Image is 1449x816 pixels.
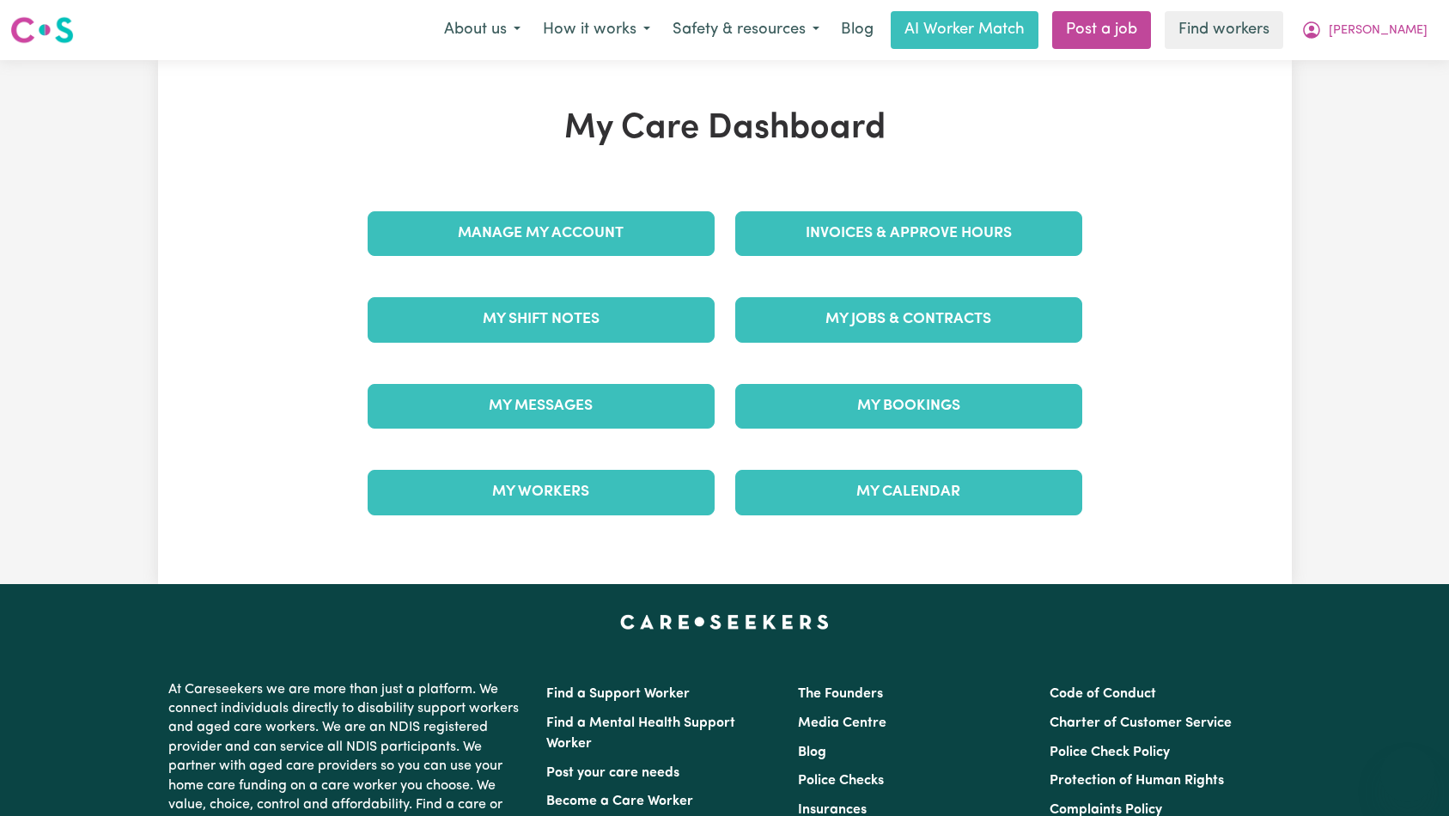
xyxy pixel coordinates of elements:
[798,716,886,730] a: Media Centre
[546,795,693,808] a: Become a Care Worker
[831,11,884,49] a: Blog
[546,687,690,701] a: Find a Support Worker
[532,12,661,48] button: How it works
[368,297,715,342] a: My Shift Notes
[1050,774,1224,788] a: Protection of Human Rights
[1165,11,1283,49] a: Find workers
[735,384,1082,429] a: My Bookings
[1329,21,1428,40] span: [PERSON_NAME]
[798,746,826,759] a: Blog
[1050,716,1232,730] a: Charter of Customer Service
[1050,687,1156,701] a: Code of Conduct
[735,470,1082,515] a: My Calendar
[798,687,883,701] a: The Founders
[368,470,715,515] a: My Workers
[357,108,1093,149] h1: My Care Dashboard
[891,11,1038,49] a: AI Worker Match
[620,615,829,629] a: Careseekers home page
[1290,12,1439,48] button: My Account
[661,12,831,48] button: Safety & resources
[10,10,74,50] a: Careseekers logo
[735,297,1082,342] a: My Jobs & Contracts
[1052,11,1151,49] a: Post a job
[433,12,532,48] button: About us
[1380,747,1435,802] iframe: Button to launch messaging window
[735,211,1082,256] a: Invoices & Approve Hours
[798,774,884,788] a: Police Checks
[368,384,715,429] a: My Messages
[10,15,74,46] img: Careseekers logo
[1050,746,1170,759] a: Police Check Policy
[368,211,715,256] a: Manage My Account
[546,716,735,751] a: Find a Mental Health Support Worker
[546,766,679,780] a: Post your care needs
